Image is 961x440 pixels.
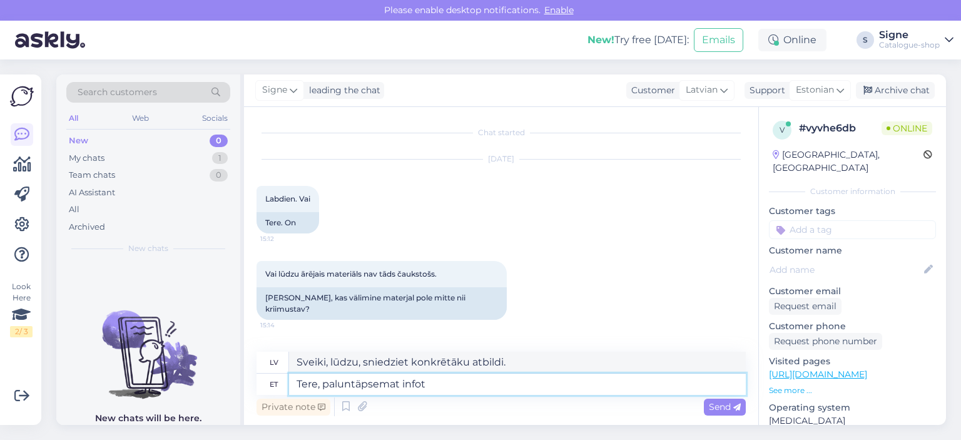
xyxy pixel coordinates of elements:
span: Vai lūdzu ārējais materiāls nav tāds čaukstošs. [265,269,437,279]
b: New! [587,34,614,46]
div: 0 [210,135,228,147]
div: Archived [69,221,105,233]
div: Signe [879,30,940,40]
div: Customer [626,84,675,97]
p: Customer phone [769,320,936,333]
button: Emails [694,28,743,52]
span: Latvian [686,83,718,97]
div: New [69,135,88,147]
div: All [69,203,79,216]
div: Look Here [10,281,33,337]
div: Request email [769,298,842,315]
div: S [857,31,874,49]
textarea: Tere, paluntäpsemat info [289,374,746,395]
p: See more ... [769,385,936,396]
div: Request phone number [769,333,882,350]
div: My chats [69,152,104,165]
div: 1 [212,152,228,165]
div: Socials [200,110,230,126]
div: Archive chat [856,82,935,99]
a: SigneCatalogue-shop [879,30,953,50]
img: Askly Logo [10,84,34,108]
div: Online [758,29,826,51]
div: All [66,110,81,126]
a: [URL][DOMAIN_NAME] [769,369,867,380]
input: Add name [770,263,922,277]
span: v [780,125,785,135]
input: Add a tag [769,220,936,239]
p: New chats will be here. [95,412,201,425]
span: Send [709,401,741,412]
textarea: Sveiki, lūdzu, sniedziet konkrētāku atbildi. [289,352,746,373]
div: Tere. On [257,212,319,233]
span: 15:12 [260,234,307,243]
div: [DATE] [257,153,746,165]
span: New chats [128,243,168,254]
div: 0 [210,169,228,182]
div: [GEOGRAPHIC_DATA], [GEOGRAPHIC_DATA] [773,148,923,175]
span: Labdien. Vai [265,194,310,203]
span: Estonian [796,83,834,97]
div: et [270,374,278,395]
p: Customer email [769,285,936,298]
img: No chats [56,288,240,401]
div: Private note [257,399,330,416]
span: Signe [262,83,287,97]
div: Try free [DATE]: [587,33,689,48]
div: lv [270,352,278,373]
div: AI Assistant [69,187,115,199]
p: Operating system [769,401,936,414]
span: Search customers [78,86,157,99]
div: Support [745,84,785,97]
div: Catalogue-shop [879,40,940,50]
p: Customer tags [769,205,936,218]
div: # vyvhe6db [799,121,882,136]
div: leading the chat [304,84,380,97]
div: Customer information [769,186,936,197]
span: 15:14 [260,320,307,330]
span: Enable [541,4,577,16]
div: Chat started [257,127,746,138]
span: Online [882,121,932,135]
div: [PERSON_NAME], kas välimine materjal pole mitte nii kriimustav? [257,287,507,320]
p: [MEDICAL_DATA] [769,414,936,427]
div: Web [130,110,151,126]
p: Customer name [769,244,936,257]
p: Visited pages [769,355,936,368]
div: 2 / 3 [10,326,33,337]
div: Team chats [69,169,115,182]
